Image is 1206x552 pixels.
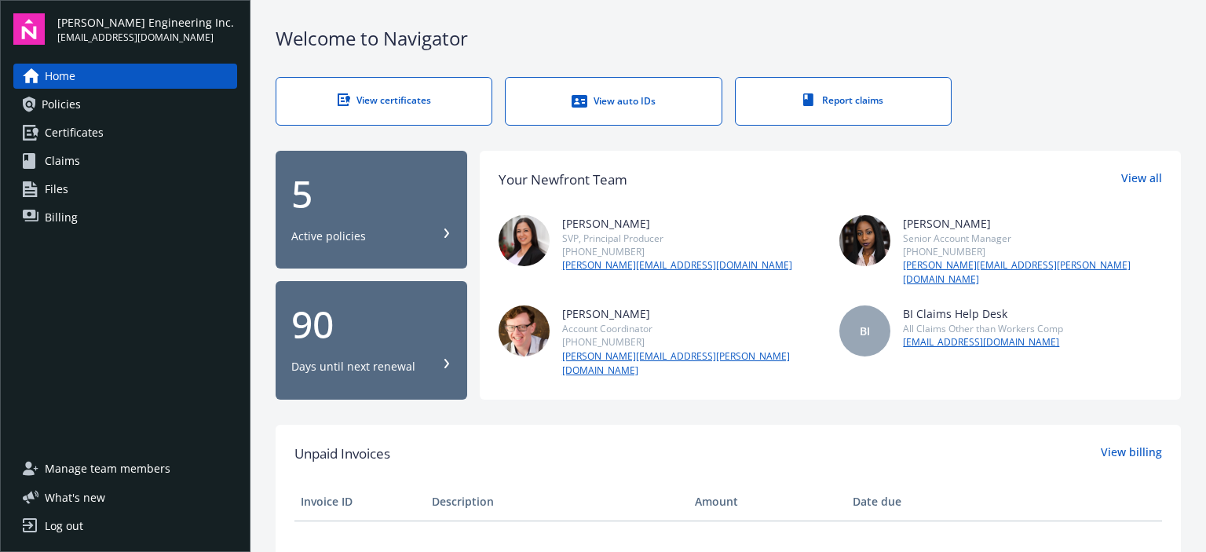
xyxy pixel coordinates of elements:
div: BI Claims Help Desk [903,305,1063,322]
a: View auto IDs [505,77,722,126]
a: Billing [13,205,237,230]
div: [PHONE_NUMBER] [903,245,1162,258]
div: SVP, Principal Producer [562,232,792,245]
span: Home [45,64,75,89]
div: Account Coordinator [562,322,821,335]
span: Billing [45,205,78,230]
button: What's new [13,489,130,506]
th: Invoice ID [294,483,426,521]
a: [PERSON_NAME][EMAIL_ADDRESS][PERSON_NAME][DOMAIN_NAME] [903,258,1162,287]
a: View certificates [276,77,492,126]
a: Files [13,177,237,202]
div: 5 [291,175,451,213]
th: Amount [689,483,846,521]
a: Manage team members [13,456,237,481]
span: Unpaid Invoices [294,444,390,464]
div: Active policies [291,228,366,244]
img: photo [839,215,890,266]
button: 90Days until next renewal [276,281,467,400]
span: [PERSON_NAME] Engineering Inc. [57,14,234,31]
div: [PERSON_NAME] [562,305,821,322]
a: Home [13,64,237,89]
button: 5Active policies [276,151,467,269]
img: navigator-logo.svg [13,13,45,45]
div: [PERSON_NAME] [562,215,792,232]
a: Report claims [735,77,952,126]
span: Manage team members [45,456,170,481]
span: Certificates [45,120,104,145]
div: Report claims [767,93,919,107]
div: Days until next renewal [291,359,415,375]
a: [PERSON_NAME][EMAIL_ADDRESS][PERSON_NAME][DOMAIN_NAME] [562,349,821,378]
th: Description [426,483,689,521]
img: photo [499,305,550,356]
button: [PERSON_NAME] Engineering Inc.[EMAIL_ADDRESS][DOMAIN_NAME] [57,13,237,45]
a: Certificates [13,120,237,145]
a: Claims [13,148,237,174]
span: Policies [42,92,81,117]
div: 90 [291,305,451,343]
div: Log out [45,514,83,539]
div: Your Newfront Team [499,170,627,190]
div: [PHONE_NUMBER] [562,335,821,349]
div: View auto IDs [537,93,689,109]
span: [EMAIL_ADDRESS][DOMAIN_NAME] [57,31,234,45]
div: [PHONE_NUMBER] [562,245,792,258]
span: What ' s new [45,489,105,506]
span: Claims [45,148,80,174]
a: View billing [1101,444,1162,464]
span: Files [45,177,68,202]
div: [PERSON_NAME] [903,215,1162,232]
a: Policies [13,92,237,117]
div: Senior Account Manager [903,232,1162,245]
a: View all [1121,170,1162,190]
th: Date due [846,483,978,521]
div: Welcome to Navigator [276,25,1181,52]
div: All Claims Other than Workers Comp [903,322,1063,335]
div: View certificates [308,93,460,107]
a: [EMAIL_ADDRESS][DOMAIN_NAME] [903,335,1063,349]
img: photo [499,215,550,266]
a: [PERSON_NAME][EMAIL_ADDRESS][DOMAIN_NAME] [562,258,792,272]
span: BI [860,323,870,339]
